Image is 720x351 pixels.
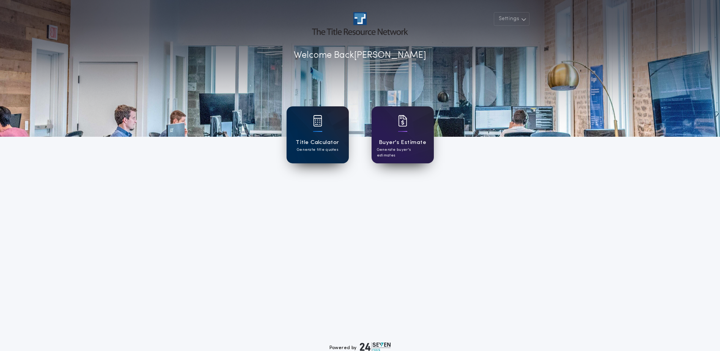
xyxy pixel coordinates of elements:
p: Generate title quotes [297,147,338,153]
p: Welcome Back [PERSON_NAME] [294,49,426,62]
img: account-logo [312,12,408,35]
p: Generate buyer's estimates [377,147,429,158]
a: card iconBuyer's EstimateGenerate buyer's estimates [372,106,434,163]
button: Settings [494,12,529,26]
img: card icon [398,115,407,126]
h1: Buyer's Estimate [379,138,426,147]
a: card iconTitle CalculatorGenerate title quotes [287,106,349,163]
img: card icon [313,115,322,126]
h1: Title Calculator [296,138,339,147]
